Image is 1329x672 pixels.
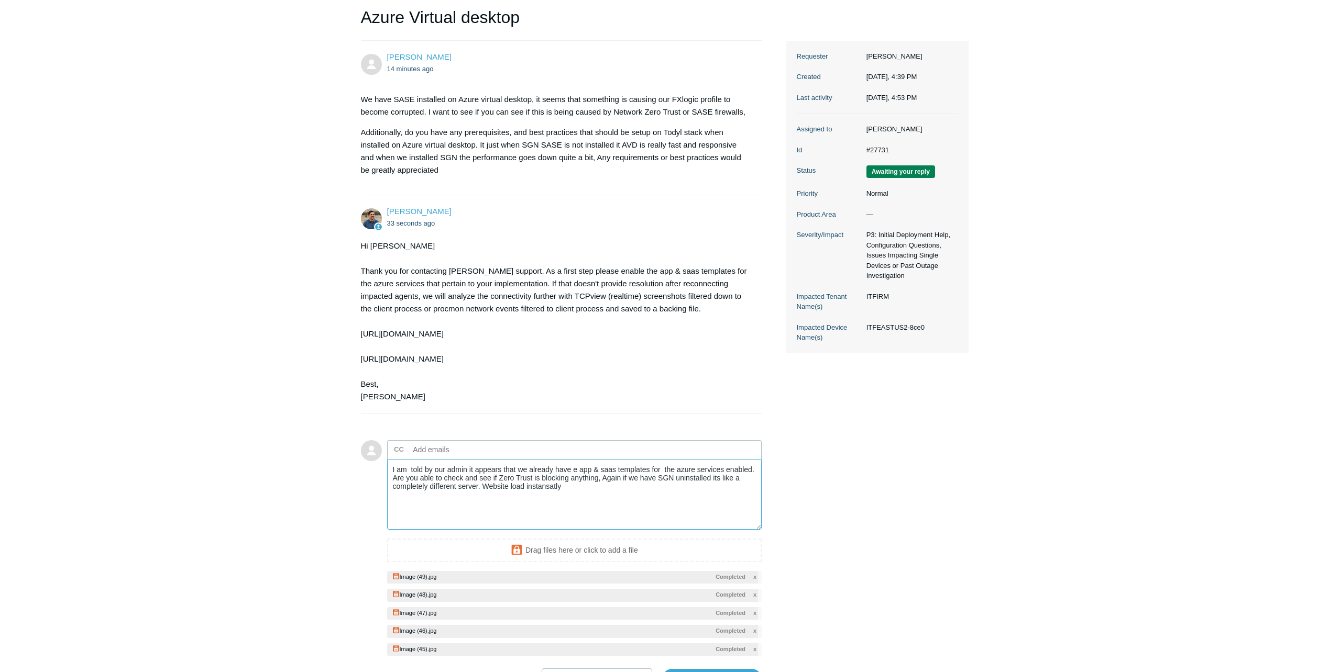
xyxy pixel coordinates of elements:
[797,124,861,135] dt: Assigned to
[866,73,917,81] time: 08/27/2025, 16:39
[361,126,752,176] p: Additionally, do you have any prerequisites, and best practices that should be setup on Todyl sta...
[797,51,861,62] dt: Requester
[716,645,745,654] span: Completed
[797,292,861,312] dt: Impacted Tenant Name(s)
[861,230,958,281] dd: P3: Initial Deployment Help, Configuration Questions, Issues Impacting Single Devices or Past Out...
[797,72,861,82] dt: Created
[753,590,756,599] span: x
[361,5,762,41] h1: Azure Virtual desktop
[797,322,861,343] dt: Impacted Device Name(s)
[753,573,756,581] span: x
[387,65,434,73] time: 08/27/2025, 16:39
[861,209,958,220] dd: —
[387,52,452,61] a: [PERSON_NAME]
[797,209,861,220] dt: Product Area
[797,145,861,155] dt: Id
[387,460,762,530] textarea: Add your reply
[753,609,756,618] span: x
[861,51,958,62] dd: [PERSON_NAME]
[797,188,861,199] dt: Priority
[861,292,958,302] dd: ITFIRM
[861,145,958,155] dd: #27731
[387,219,435,227] time: 08/27/2025, 16:53
[361,93,752,118] p: We have SASE installed on Azure virtual desktop, it seems that something is causing our FXlogic p...
[716,626,745,635] span: Completed
[797,165,861,176] dt: Status
[861,188,958,199] dd: Normal
[716,609,745,618] span: Completed
[861,322,958,333] dd: ITFEASTUS2-8ce0
[866,165,935,178] span: We are waiting for you to respond
[797,230,861,240] dt: Severity/Impact
[753,626,756,635] span: x
[387,52,452,61] span: Andrew Schiff
[387,207,452,216] span: Spencer Grissom
[861,124,958,135] dd: [PERSON_NAME]
[387,207,452,216] a: [PERSON_NAME]
[394,442,404,457] label: CC
[716,590,745,599] span: Completed
[797,93,861,103] dt: Last activity
[361,240,752,403] div: Hi [PERSON_NAME] Thank you for contacting [PERSON_NAME] support. As a first step please enable th...
[866,94,917,102] time: 08/27/2025, 16:53
[409,442,522,457] input: Add emails
[753,645,756,654] span: x
[716,573,745,581] span: Completed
